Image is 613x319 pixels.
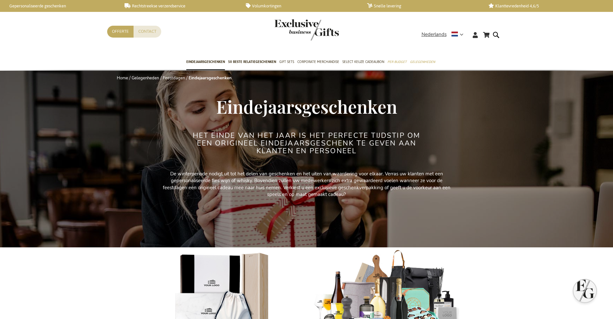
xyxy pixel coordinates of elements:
[422,31,468,38] div: Nederlands
[132,75,159,81] a: Gelegenheden
[274,19,339,40] img: Exclusive Business gifts logo
[246,3,357,9] a: Volumkortingen
[228,58,276,65] span: 50 beste relatiegeschenken
[163,75,185,81] a: Feestdagen
[107,26,134,38] a: Offerte
[297,58,339,65] span: Corporate Merchandise
[410,58,435,65] span: Gelegenheden
[387,58,407,65] span: Per Budget
[189,75,232,81] strong: Eindejaarsgeschenken
[422,31,447,38] span: Nederlands
[488,3,599,9] a: Klanttevredenheid 4,6/5
[279,58,294,65] span: Gift Sets
[274,19,307,40] a: store logo
[117,75,128,81] a: Home
[216,94,397,118] span: Eindejaarsgeschenken
[125,3,236,9] a: Rechtstreekse verzendservice
[186,58,225,65] span: Eindejaarsgeschenken
[342,58,384,65] span: Select Keuze Cadeaubon
[367,3,478,9] a: Snelle levering
[3,3,114,9] a: Gepersonaliseerde geschenken
[162,171,451,198] p: De winterperiode nodigt uit tot het delen van geschenken en het uiten van waardering voor elkaar....
[186,132,427,155] h2: Het einde van het jaar is het perfecte tijdstip om een origineel eindejaarsgeschenk te geven aan ...
[134,26,161,38] a: Contact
